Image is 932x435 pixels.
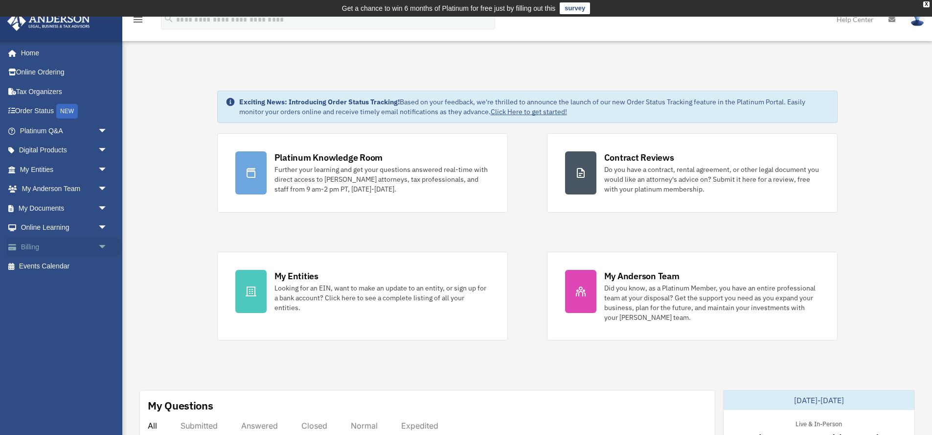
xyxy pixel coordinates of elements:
a: My Entitiesarrow_drop_down [7,160,122,179]
span: arrow_drop_down [98,160,117,180]
a: My Anderson Team Did you know, as a Platinum Member, you have an entire professional team at your... [547,252,838,340]
div: Closed [301,421,327,431]
div: Platinum Knowledge Room [274,151,383,164]
div: close [923,1,930,7]
a: Events Calendar [7,257,122,276]
a: Home [7,43,117,63]
img: User Pic [910,12,925,26]
div: NEW [56,104,78,119]
div: Live & In-Person [788,418,850,428]
div: Based on your feedback, we're thrilled to announce the launch of our new Order Status Tracking fe... [239,97,829,117]
a: My Entities Looking for an EIN, want to make an update to an entity, or sign up for a bank accoun... [217,252,508,340]
div: All [148,421,157,431]
span: arrow_drop_down [98,237,117,257]
a: Click Here to get started! [491,107,567,116]
div: Get a chance to win 6 months of Platinum for free just by filling out this [342,2,556,14]
div: [DATE]-[DATE] [724,390,914,410]
a: My Anderson Teamarrow_drop_down [7,179,122,199]
a: survey [560,2,590,14]
span: arrow_drop_down [98,218,117,238]
div: Normal [351,421,378,431]
div: My Entities [274,270,318,282]
div: Further your learning and get your questions answered real-time with direct access to [PERSON_NAM... [274,165,490,194]
span: arrow_drop_down [98,141,117,161]
a: Online Ordering [7,63,122,82]
span: arrow_drop_down [98,198,117,218]
i: menu [132,14,144,25]
div: My Questions [148,398,213,413]
div: Do you have a contract, rental agreement, or other legal document you would like an attorney's ad... [604,165,819,194]
a: Billingarrow_drop_down [7,237,122,257]
a: My Documentsarrow_drop_down [7,198,122,218]
a: Tax Organizers [7,82,122,101]
a: Online Learningarrow_drop_down [7,218,122,238]
strong: Exciting News: Introducing Order Status Tracking! [239,97,400,106]
div: Expedited [401,421,438,431]
a: Platinum Q&Aarrow_drop_down [7,121,122,141]
div: Answered [241,421,278,431]
span: arrow_drop_down [98,121,117,141]
a: Digital Productsarrow_drop_down [7,141,122,160]
div: Submitted [181,421,218,431]
div: Looking for an EIN, want to make an update to an entity, or sign up for a bank account? Click her... [274,283,490,313]
a: Contract Reviews Do you have a contract, rental agreement, or other legal document you would like... [547,133,838,213]
a: menu [132,17,144,25]
div: Contract Reviews [604,151,674,164]
div: My Anderson Team [604,270,680,282]
i: search [163,13,174,24]
span: arrow_drop_down [98,179,117,199]
a: Order StatusNEW [7,101,122,121]
img: Anderson Advisors Platinum Portal [4,12,93,31]
a: Platinum Knowledge Room Further your learning and get your questions answered real-time with dire... [217,133,508,213]
div: Did you know, as a Platinum Member, you have an entire professional team at your disposal? Get th... [604,283,819,322]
